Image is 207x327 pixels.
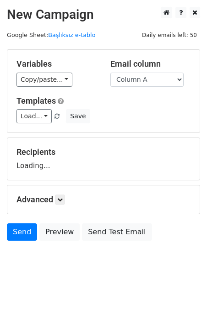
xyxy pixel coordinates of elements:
[7,7,200,22] h2: New Campaign
[110,59,191,69] h5: Email column
[82,223,152,241] a: Send Test Email
[139,32,200,38] a: Daily emails left: 50
[139,30,200,40] span: Daily emails left: 50
[39,223,80,241] a: Preview
[16,147,191,157] h5: Recipients
[16,147,191,171] div: Loading...
[16,96,56,105] a: Templates
[48,32,95,38] a: Başlıksız e-tablo
[16,195,191,205] h5: Advanced
[16,109,52,123] a: Load...
[16,59,97,69] h5: Variables
[66,109,90,123] button: Save
[7,223,37,241] a: Send
[16,73,72,87] a: Copy/paste...
[7,32,95,38] small: Google Sheet:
